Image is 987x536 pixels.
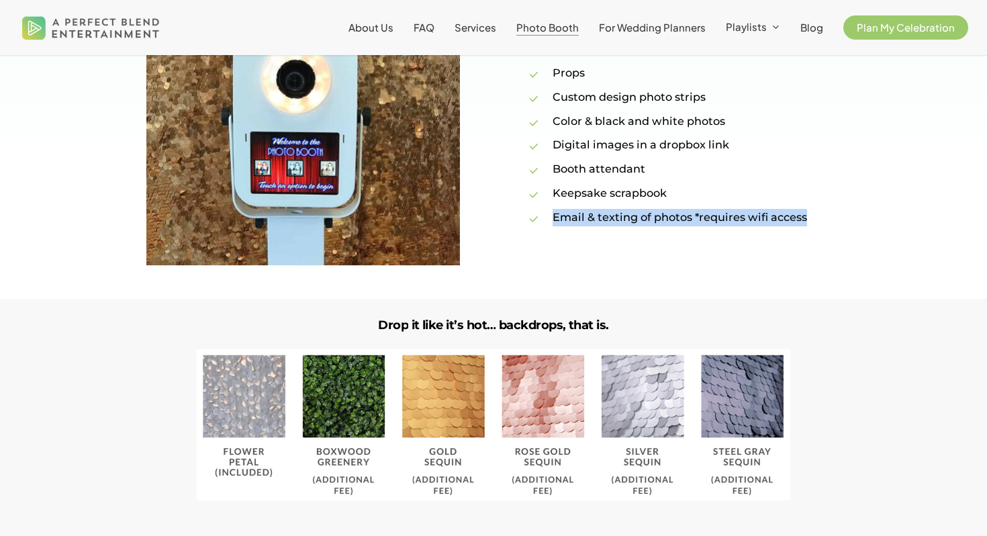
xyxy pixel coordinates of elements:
[414,22,434,33] a: FAQ
[516,22,579,33] a: Photo Booth
[19,5,163,50] img: A Perfect Blend Entertainment
[843,22,968,33] a: Plan My Celebration
[726,21,780,34] a: Playlists
[527,161,841,178] li: Booth attendant
[348,21,393,34] span: About Us
[414,21,434,34] span: FAQ
[599,21,706,34] span: For Wedding Planners
[412,318,420,333] span: it
[800,21,823,34] span: Blog
[499,318,566,333] span: backdrops,
[800,22,823,33] a: Blog
[467,318,496,333] span: hot…
[726,20,767,33] span: Playlists
[527,136,841,154] li: Digital images in a dropbox link
[446,318,463,333] span: it’s
[527,64,841,82] li: Props
[527,113,841,130] li: Color & black and white photos
[455,22,496,33] a: Services
[527,89,841,106] li: Custom design photo strips
[455,21,496,34] span: Services
[348,22,393,33] a: About Us
[569,318,594,333] span: that
[516,21,579,34] span: Photo Booth
[857,21,955,34] span: Plan My Celebration
[422,318,443,333] span: like
[596,318,608,333] span: is.
[599,22,706,33] a: For Wedding Planners
[527,209,841,226] li: Email & texting of photos *requires wifi access
[527,185,841,202] li: Keepsake scrapbook
[378,318,408,333] span: Drop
